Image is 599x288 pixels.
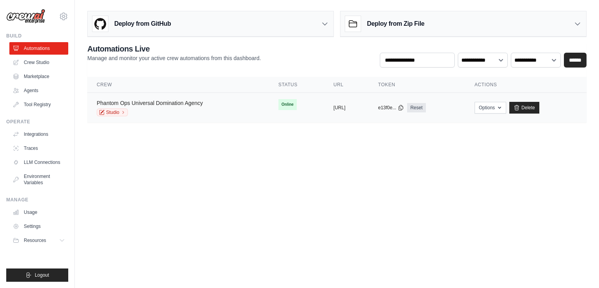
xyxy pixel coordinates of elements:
div: Build [6,33,68,39]
a: Reset [407,103,425,112]
a: Marketplace [9,70,68,83]
a: Environment Variables [9,170,68,189]
span: Logout [35,272,49,278]
th: Status [269,77,324,93]
a: Integrations [9,128,68,140]
div: Operate [6,119,68,125]
a: LLM Connections [9,156,68,169]
h3: Deploy from Zip File [367,19,424,28]
th: Crew [87,77,269,93]
a: Agents [9,84,68,97]
h3: Deploy from GitHub [114,19,171,28]
img: Logo [6,9,45,24]
th: Actions [465,77,587,93]
span: Online [278,99,297,110]
a: Crew Studio [9,56,68,69]
a: Tool Registry [9,98,68,111]
a: Phantom Ops Universal Domination Agency [97,100,203,106]
div: Manage [6,197,68,203]
th: URL [324,77,369,93]
a: Usage [9,206,68,219]
a: Settings [9,220,68,233]
button: Logout [6,268,68,282]
a: Delete [509,102,539,114]
button: e13f0e... [378,105,404,111]
a: Automations [9,42,68,55]
h2: Automations Live [87,43,261,54]
img: GitHub Logo [92,16,108,32]
a: Studio [97,108,128,116]
button: Resources [9,234,68,247]
a: Traces [9,142,68,155]
button: Options [475,102,506,114]
th: Token [369,77,465,93]
span: Resources [24,237,46,244]
p: Manage and monitor your active crew automations from this dashboard. [87,54,261,62]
